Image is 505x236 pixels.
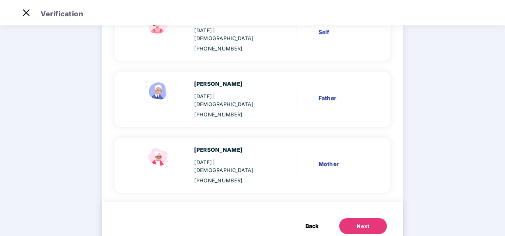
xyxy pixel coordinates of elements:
[194,146,268,155] div: [PERSON_NAME]
[194,111,268,119] div: [PHONE_NUMBER]
[357,222,369,230] div: Next
[319,160,367,168] div: Mother
[194,177,268,185] div: [PHONE_NUMBER]
[319,28,367,37] div: Self
[194,27,268,43] div: [DATE]
[339,218,387,234] button: Next
[142,146,174,168] img: svg+xml;base64,PHN2ZyB4bWxucz0iaHR0cDovL3d3dy53My5vcmcvMjAwMC9zdmciIHdpZHRoPSI1NCIgaGVpZ2h0PSIzOC...
[319,94,367,103] div: Father
[194,93,268,108] div: [DATE]
[194,80,268,89] div: [PERSON_NAME]
[194,45,268,53] div: [PHONE_NUMBER]
[297,218,326,234] button: Back
[194,159,268,174] div: [DATE]
[142,80,174,102] img: svg+xml;base64,PHN2ZyBpZD0iRmF0aGVyX2ljb24iIHhtbG5zPSJodHRwOi8vd3d3LnczLm9yZy8yMDAwL3N2ZyIgeG1sbn...
[305,222,319,230] span: Back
